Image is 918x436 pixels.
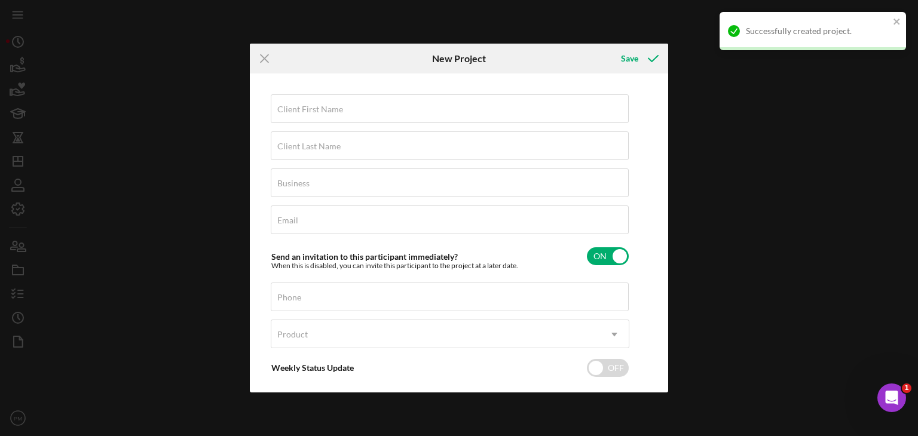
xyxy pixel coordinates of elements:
[893,17,901,28] button: close
[609,47,668,70] button: Save
[271,262,518,270] div: When this is disabled, you can invite this participant to the project at a later date.
[621,47,638,70] div: Save
[277,293,301,302] label: Phone
[277,179,310,188] label: Business
[277,105,343,114] label: Client First Name
[746,26,889,36] div: Successfully created project.
[277,216,298,225] label: Email
[277,330,308,339] div: Product
[271,251,458,262] label: Send an invitation to this participant immediately?
[902,383,911,393] span: 1
[277,142,341,151] label: Client Last Name
[271,363,354,373] label: Weekly Status Update
[432,53,486,64] h6: New Project
[877,383,906,412] iframe: Intercom live chat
